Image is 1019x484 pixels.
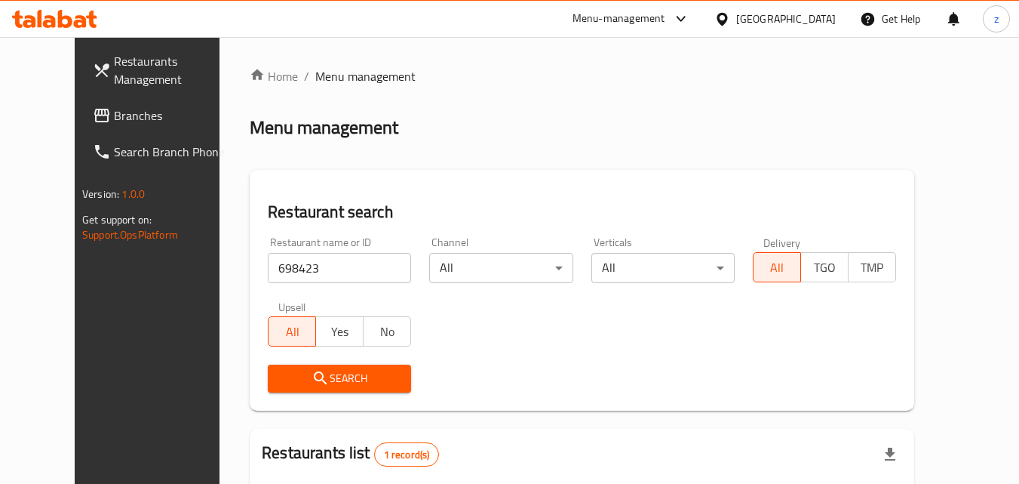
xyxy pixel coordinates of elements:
[370,321,405,343] span: No
[848,252,896,282] button: TMP
[82,210,152,230] span: Get support on:
[763,237,801,248] label: Delivery
[262,442,439,467] h2: Restaurants list
[268,365,411,393] button: Search
[114,143,233,161] span: Search Branch Phone
[280,369,399,388] span: Search
[753,252,801,282] button: All
[268,253,411,283] input: Search for restaurant name or ID..
[429,253,572,283] div: All
[374,442,440,467] div: Total records count
[82,225,178,245] a: Support.OpsPlatform
[363,316,411,347] button: No
[591,253,735,283] div: All
[855,257,890,279] span: TMP
[250,67,298,85] a: Home
[322,321,358,343] span: Yes
[315,316,364,347] button: Yes
[278,301,306,312] label: Upsell
[800,252,849,282] button: TGO
[81,43,245,97] a: Restaurants Management
[250,116,398,140] h2: Menu management
[275,321,310,343] span: All
[81,97,245,134] a: Branches
[304,67,309,85] li: /
[250,67,914,85] nav: breadcrumb
[82,184,119,204] span: Version:
[375,448,439,462] span: 1 record(s)
[114,106,233,125] span: Branches
[121,184,145,204] span: 1.0.0
[268,316,316,347] button: All
[872,436,908,473] div: Export file
[572,10,665,28] div: Menu-management
[760,257,795,279] span: All
[807,257,843,279] span: TGO
[268,201,896,224] h2: Restaurant search
[736,11,836,27] div: [GEOGRAPHIC_DATA]
[114,52,233,88] span: Restaurants Management
[81,134,245,170] a: Search Branch Phone
[994,11,999,27] span: z
[315,67,416,85] span: Menu management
